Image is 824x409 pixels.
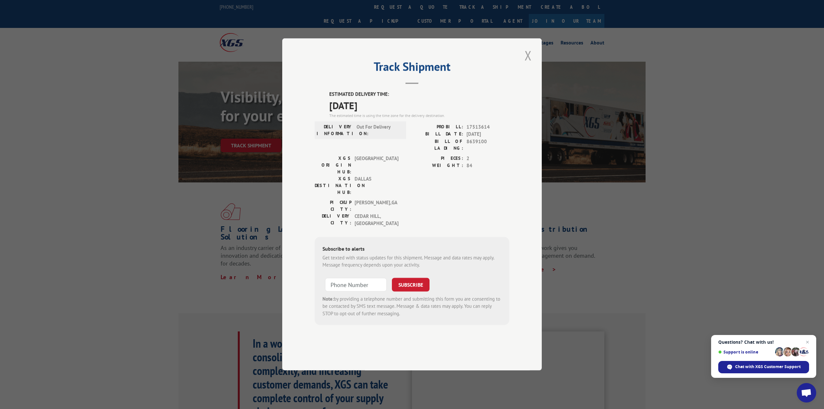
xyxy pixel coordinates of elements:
[315,62,509,74] h2: Track Shipment
[329,98,509,113] span: [DATE]
[357,123,400,137] span: Out For Delivery
[355,175,398,196] span: DALLAS
[797,383,816,403] a: Open chat
[467,162,509,170] span: 84
[329,91,509,98] label: ESTIMATED DELIVERY TIME:
[718,340,809,345] span: Questions? Chat with us!
[412,155,463,162] label: PIECES:
[329,113,509,118] div: The estimated time is using the time zone for the delivery destination.
[718,361,809,373] span: Chat with XGS Customer Support
[412,138,463,152] label: BILL OF LADING:
[355,199,398,213] span: [PERSON_NAME] , GA
[412,131,463,138] label: BILL DATE:
[322,254,502,269] div: Get texted with status updates for this shipment. Message and data rates may apply. Message frequ...
[315,199,351,213] label: PICKUP CITY:
[523,46,534,64] button: Close modal
[322,295,502,317] div: by providing a telephone number and submitting this form you are consenting to be contacted by SM...
[467,131,509,138] span: [DATE]
[392,278,430,291] button: SUBSCRIBE
[315,175,351,196] label: XGS DESTINATION HUB:
[325,278,387,291] input: Phone Number
[735,364,801,370] span: Chat with XGS Customer Support
[718,350,773,354] span: Support is online
[315,155,351,175] label: XGS ORIGIN HUB:
[315,213,351,227] label: DELIVERY CITY:
[467,138,509,152] span: 8639100
[317,123,353,137] label: DELIVERY INFORMATION:
[412,123,463,131] label: PROBILL:
[355,213,398,227] span: CEDAR HILL , [GEOGRAPHIC_DATA]
[467,123,509,131] span: 17513614
[322,296,334,302] strong: Note:
[467,155,509,162] span: 2
[412,162,463,170] label: WEIGHT:
[322,245,502,254] div: Subscribe to alerts
[355,155,398,175] span: [GEOGRAPHIC_DATA]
